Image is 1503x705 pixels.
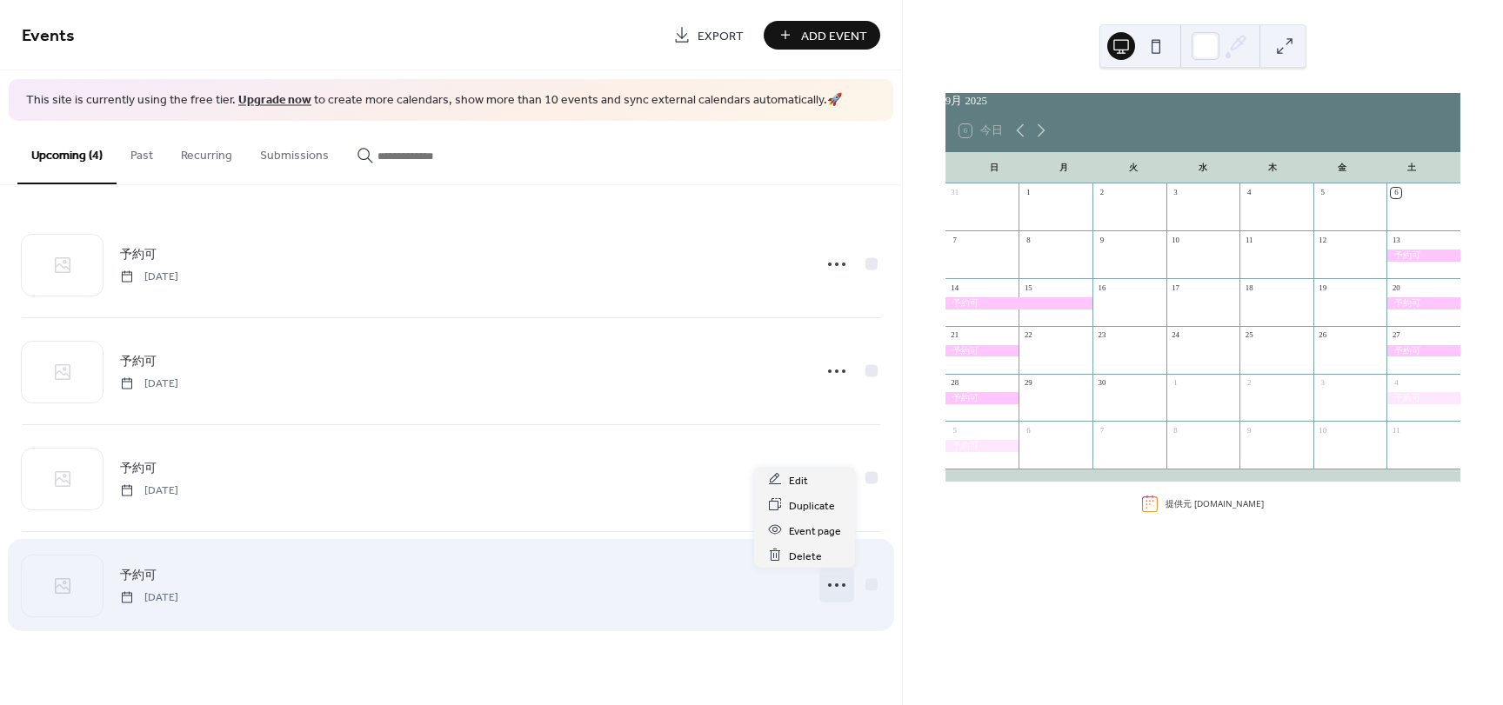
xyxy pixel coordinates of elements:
span: Events [22,19,75,53]
span: Add Event [801,27,867,45]
div: 提供元 [1166,497,1264,510]
div: 1 [1170,377,1180,388]
a: [DOMAIN_NAME] [1194,497,1264,509]
div: 土 [1377,152,1446,183]
div: 31 [950,188,960,198]
div: 火 [1099,152,1168,183]
div: 5 [1318,188,1328,198]
div: 22 [1023,330,1033,341]
div: 7 [1097,425,1107,436]
button: Add Event [764,21,880,50]
div: 予約可 [945,440,1019,451]
button: Recurring [167,121,246,183]
div: 8 [1170,425,1180,436]
div: 21 [950,330,960,341]
span: 予約可 [120,566,157,584]
span: Duplicate [789,496,835,515]
a: 予約可 [120,244,157,264]
span: Export [698,27,744,45]
a: 予約可 [120,458,157,478]
div: 10 [1170,235,1180,245]
div: 27 [1391,330,1401,341]
button: Past [117,121,167,183]
div: 6 [1391,188,1401,198]
span: 予約可 [120,245,157,263]
span: This site is currently using the free tier. to create more calendars, show more than 10 events an... [26,92,842,110]
div: 4 [1244,188,1254,198]
a: 予約可 [120,565,157,585]
div: 11 [1391,425,1401,436]
div: 14 [950,283,960,293]
div: 1 [1023,188,1033,198]
div: 15 [1023,283,1033,293]
div: 予約可 [1386,345,1460,356]
div: 予約可 [1386,249,1460,261]
div: 金 [1307,152,1377,183]
span: 予約可 [120,459,157,477]
a: 予約可 [120,351,157,371]
div: 木 [1238,152,1307,183]
div: 9 [1097,235,1107,245]
button: Upcoming (4) [17,121,117,184]
button: Submissions [246,121,343,183]
div: 予約可 [1386,392,1460,403]
div: 30 [1097,377,1107,388]
div: 25 [1244,330,1254,341]
div: 17 [1170,283,1180,293]
div: 11 [1244,235,1254,245]
span: Edit [789,471,808,489]
a: Export [660,21,757,50]
div: 28 [950,377,960,388]
span: 予約可 [120,352,157,370]
div: 13 [1391,235,1401,245]
div: 23 [1097,330,1107,341]
div: 7 [950,235,960,245]
div: 29 [1023,377,1033,388]
div: 16 [1097,283,1107,293]
span: Delete [789,547,822,565]
div: 水 [1168,152,1238,183]
div: 20 [1391,283,1401,293]
div: 18 [1244,283,1254,293]
a: Upgrade now [238,89,311,112]
span: Event page [789,522,841,540]
div: 日 [959,152,1029,183]
div: 3 [1170,188,1180,198]
div: 2 [1097,188,1107,198]
div: 予約可 [1386,297,1460,309]
div: 10 [1318,425,1328,436]
div: 予約可 [945,392,1019,403]
span: [DATE] [120,269,178,284]
div: 月 [1029,152,1099,183]
div: 12 [1318,235,1328,245]
div: 2 [1244,377,1254,388]
div: 予約可 [945,345,1019,356]
div: 24 [1170,330,1180,341]
div: 9月 2025 [945,93,1460,110]
span: [DATE] [120,589,178,605]
div: 9 [1244,425,1254,436]
div: 3 [1318,377,1328,388]
div: 6 [1023,425,1033,436]
div: 予約可 [945,297,1092,309]
div: 5 [950,425,960,436]
div: 19 [1318,283,1328,293]
div: 8 [1023,235,1033,245]
div: 26 [1318,330,1328,341]
span: [DATE] [120,376,178,391]
div: 4 [1391,377,1401,388]
span: [DATE] [120,482,178,498]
